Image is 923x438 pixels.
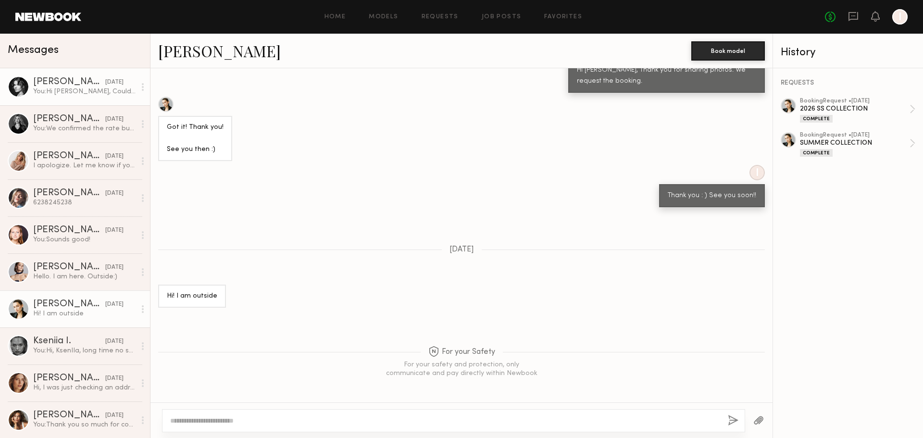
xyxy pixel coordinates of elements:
[428,346,495,358] span: For your Safety
[105,300,124,309] div: [DATE]
[33,124,136,133] div: You: We confirmed the rate but we don't have time for the casting next week. If we can change the...
[167,122,224,155] div: Got it! Thank you! See you then :)
[33,300,105,309] div: [PERSON_NAME]
[33,411,105,420] div: [PERSON_NAME]
[668,190,756,201] div: Thank you : ) See you soon!!
[691,46,765,54] a: Book model
[892,9,908,25] a: I
[33,225,105,235] div: [PERSON_NAME]
[800,115,833,123] div: Complete
[158,40,281,61] a: [PERSON_NAME]
[544,14,582,20] a: Favorites
[33,114,105,124] div: [PERSON_NAME]
[800,149,833,157] div: Complete
[167,291,217,302] div: Hi! I am outside
[105,337,124,346] div: [DATE]
[33,161,136,170] div: I apologize. Let me know if you still want me to come in for a casting. I can come [DATE] :)
[33,337,105,346] div: Kseniia I.
[781,80,915,87] div: REQUESTS
[385,361,538,378] div: For your safety and protection, only communicate and pay directly within Newbook
[577,65,756,87] div: Hi [PERSON_NAME], Thank you for sharing photos. We request the booking.
[33,272,136,281] div: Hello. I am here. Outside:)
[105,78,124,87] div: [DATE]
[33,198,136,207] div: 6238245238
[105,115,124,124] div: [DATE]
[33,263,105,272] div: [PERSON_NAME]
[369,14,398,20] a: Models
[33,188,105,198] div: [PERSON_NAME]
[33,235,136,244] div: You: Sounds good!
[691,41,765,61] button: Book model
[33,346,136,355] div: You: Hi, KsenIIa, long time no see~ We’re hoping to do a quick casting. Would you be able to come...
[800,132,910,138] div: booking Request • [DATE]
[33,374,105,383] div: [PERSON_NAME]
[8,45,59,56] span: Messages
[781,47,915,58] div: History
[105,152,124,161] div: [DATE]
[324,14,346,20] a: Home
[800,138,910,148] div: SUMMER COLLECTION
[105,189,124,198] div: [DATE]
[449,246,474,254] span: [DATE]
[33,383,136,392] div: Hi, I was just checking an address for [DATE]. Is there a suite number ?
[33,420,136,429] div: You: Thank you so much for coming to the casting this time! Unfortunately, it looks like we won't...
[33,151,105,161] div: [PERSON_NAME]
[800,98,915,123] a: bookingRequest •[DATE]2026 SS COLLECTIONComplete
[105,263,124,272] div: [DATE]
[105,411,124,420] div: [DATE]
[800,98,910,104] div: booking Request • [DATE]
[33,309,136,318] div: Hi! I am outside
[422,14,459,20] a: Requests
[800,132,915,157] a: bookingRequest •[DATE]SUMMER COLLECTIONComplete
[105,374,124,383] div: [DATE]
[105,226,124,235] div: [DATE]
[482,14,522,20] a: Job Posts
[800,104,910,113] div: 2026 SS COLLECTION
[33,87,136,96] div: You: Hi [PERSON_NAME], Could you share your IG if it's possible?
[33,77,105,87] div: [PERSON_NAME]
